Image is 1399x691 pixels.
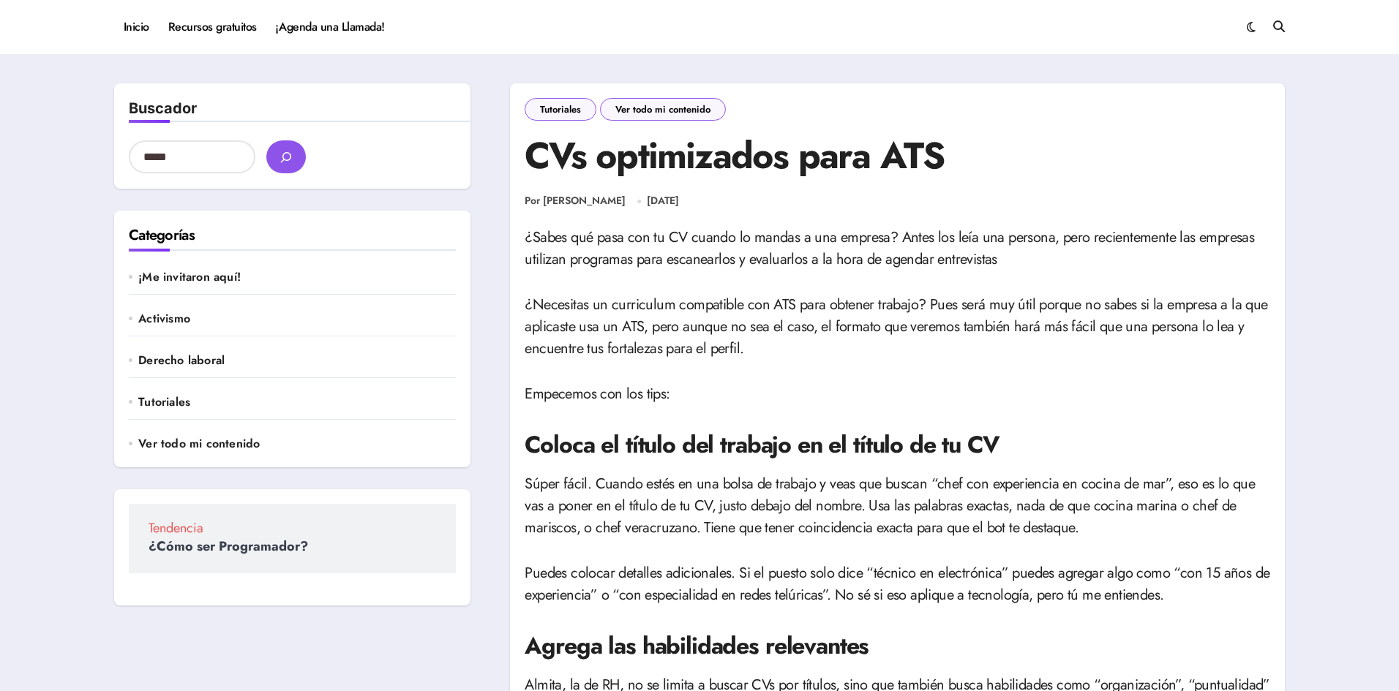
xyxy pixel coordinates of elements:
a: ¡Agenda una Llamada! [266,7,394,47]
h1: CVs optimizados para ATS [525,132,1270,179]
p: Empecemos con los tips: [525,383,1270,405]
a: Tutoriales [138,394,456,410]
p: ¿Necesitas un curriculum compatible con ATS para obtener trabajo? Pues será muy útil porque no sa... [525,294,1270,360]
h2: Agrega las habilidades relevantes [525,630,1270,662]
p: Súper fácil. Cuando estés en una bolsa de trabajo y veas que buscan “chef con experiencia en coci... [525,473,1270,539]
a: Derecho laboral [138,352,456,369]
a: Recursos gratuitos [159,7,266,47]
a: Ver todo mi contenido [138,436,456,452]
a: Ver todo mi contenido [600,98,726,121]
label: Buscador [129,99,197,117]
a: [DATE] [647,194,679,208]
a: Por [PERSON_NAME] [525,194,626,208]
h2: Categorías [129,225,456,246]
p: Puedes colocar detalles adicionales. Si el puesto solo dice “técnico en electrónica” puedes agreg... [525,562,1270,606]
span: Tendencia [149,521,436,535]
a: ¿Cómo ser Programador? [149,537,308,556]
time: [DATE] [647,193,679,208]
a: Activismo [138,311,456,327]
p: ¿Sabes qué pasa con tu CV cuando lo mandas a una empresa? Antes los leía una persona, pero recien... [525,227,1270,271]
a: ¡Me invitaron aquí! [138,269,456,285]
a: Inicio [114,7,159,47]
h2: Coloca el título del trabajo en el título de tu CV [525,428,1270,461]
button: buscar [266,140,306,173]
a: Tutoriales [525,98,596,121]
